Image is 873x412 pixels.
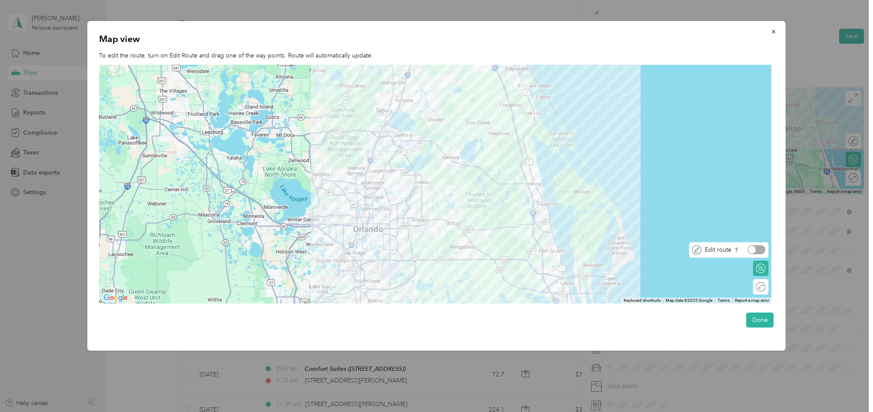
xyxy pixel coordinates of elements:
img: Google [101,292,130,304]
a: Report a map error [735,298,769,303]
a: Terms (opens in new tab) [718,298,730,303]
span: Edit route [705,245,731,254]
p: Map view [99,33,773,45]
a: Open this area in Google Maps (opens a new window) [101,292,130,304]
button: Keyboard shortcuts [624,298,661,304]
span: Map data ©2025 Google [666,298,712,303]
iframe: Everlance-gr Chat Button Frame [825,364,873,412]
button: Done [746,313,774,328]
p: To edit the route, turn on Edit Route and drag one of the way points. Route will automatically up... [99,51,773,60]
